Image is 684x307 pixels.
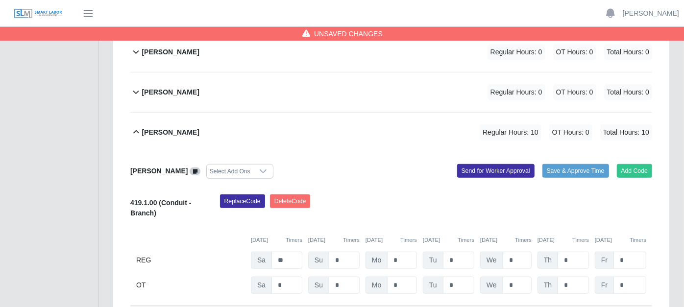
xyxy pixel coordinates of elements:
div: OT [136,277,245,294]
b: [PERSON_NAME] [142,87,199,97]
b: [PERSON_NAME] [142,47,199,57]
span: Total Hours: 10 [600,124,652,141]
span: Regular Hours: 0 [488,44,545,60]
button: Timers [572,236,589,244]
span: Sa [251,277,272,294]
span: Su [308,277,329,294]
button: ReplaceCode [220,194,265,208]
div: [DATE] [480,236,532,244]
div: [DATE] [308,236,360,244]
div: [DATE] [595,236,646,244]
span: Total Hours: 0 [604,44,652,60]
div: [DATE] [423,236,474,244]
div: [DATE] [366,236,417,244]
a: [PERSON_NAME] [623,8,679,19]
button: Timers [343,236,360,244]
span: Sa [251,252,272,269]
b: [PERSON_NAME] [130,167,188,175]
span: Tu [423,252,443,269]
button: Timers [458,236,474,244]
span: OT Hours: 0 [553,84,596,100]
button: [PERSON_NAME] Regular Hours: 10 OT Hours: 0 Total Hours: 10 [130,113,652,152]
button: Send for Worker Approval [457,164,535,178]
a: View/Edit Notes [190,167,200,175]
div: REG [136,252,245,269]
button: Timers [515,236,532,244]
button: Timers [286,236,302,244]
span: Th [537,277,558,294]
span: OT Hours: 0 [549,124,592,141]
div: Select Add Ons [207,165,253,178]
span: Mo [366,277,388,294]
div: [DATE] [251,236,302,244]
b: [PERSON_NAME] [142,127,199,138]
img: SLM Logo [14,8,63,19]
span: Unsaved Changes [314,29,383,39]
button: [PERSON_NAME] Regular Hours: 0 OT Hours: 0 Total Hours: 0 [130,32,652,72]
button: DeleteCode [270,194,311,208]
span: Su [308,252,329,269]
span: Fr [595,252,614,269]
span: We [480,277,503,294]
button: Add Code [617,164,653,178]
span: Tu [423,277,443,294]
span: OT Hours: 0 [553,44,596,60]
span: Mo [366,252,388,269]
span: We [480,252,503,269]
span: Th [537,252,558,269]
span: Fr [595,277,614,294]
button: Save & Approve Time [542,164,609,178]
span: Regular Hours: 0 [488,84,545,100]
button: Timers [630,236,646,244]
b: 419.1.00 (Conduit - Branch) [130,199,191,217]
span: Total Hours: 0 [604,84,652,100]
button: Timers [400,236,417,244]
div: [DATE] [537,236,589,244]
button: [PERSON_NAME] Regular Hours: 0 OT Hours: 0 Total Hours: 0 [130,72,652,112]
span: Regular Hours: 10 [480,124,541,141]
